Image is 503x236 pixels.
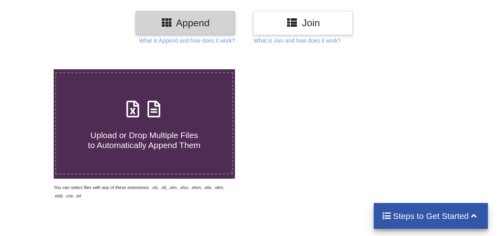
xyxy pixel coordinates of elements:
p: What is Append and how does it work? [139,37,235,45]
h3: Append [142,17,229,29]
span: Upload or Drop Multiple Files to Automatically Append Them [88,131,200,150]
h3: Join [259,17,347,29]
i: You can select files with any of these extensions: .xls, .xlt, .xlm, .xlsx, .xlsm, .xltx, .xltm, ... [54,185,225,198]
h4: Steps to Get Started [382,211,480,221]
p: What is Join and how does it work? [253,37,340,45]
